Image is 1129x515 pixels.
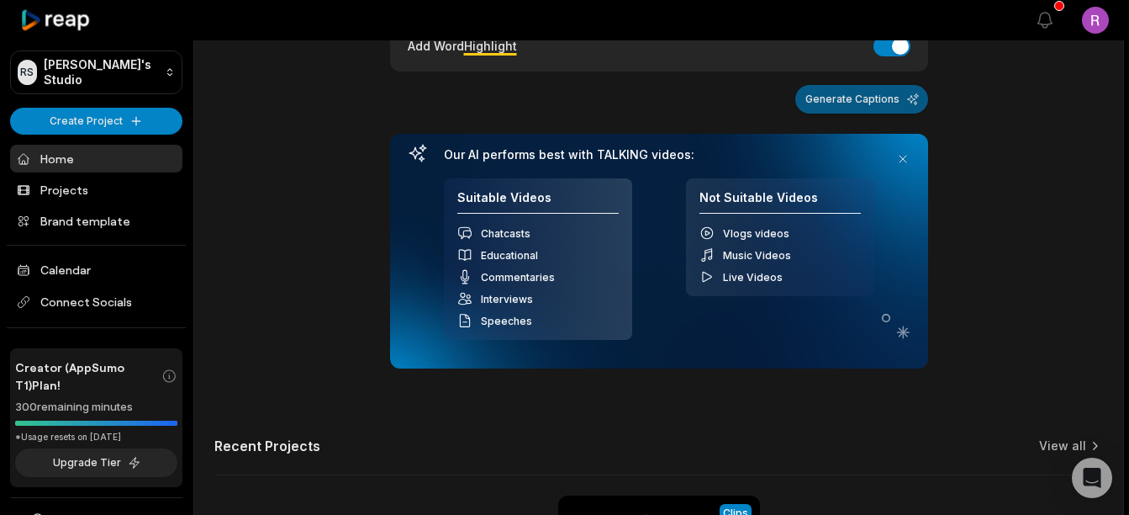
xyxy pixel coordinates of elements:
[15,399,177,416] div: 300 remaining minutes
[481,249,538,262] span: Educational
[15,358,161,394] span: Creator (AppSumo T1) Plan!
[795,85,928,114] button: Generate Captions
[723,271,783,284] span: Live Videos
[10,176,182,204] a: Projects
[10,145,182,173] a: Home
[1039,438,1086,454] a: View all
[723,249,791,262] span: Music Videos
[723,227,789,240] span: Vlogs videos
[10,287,182,317] span: Connect Socials
[15,449,177,477] button: Upgrade Tier
[444,147,874,162] h3: Our AI performs best with TALKING videos:
[10,256,182,284] a: Calendar
[481,293,533,305] span: Interviews
[481,315,532,327] span: Speeches
[18,60,37,85] div: RS
[699,190,861,215] h4: Not Suitable Videos
[457,190,619,215] h4: Suitable Videos
[44,57,158,88] p: [PERSON_NAME]'s Studio
[214,438,320,454] h2: Recent Projects
[15,431,177,443] div: *Usage resets on [DATE]
[481,271,555,284] span: Commentaries
[10,108,182,135] button: Create Project
[481,227,530,240] span: Chatcasts
[464,39,517,53] span: Highlight
[408,35,517,57] div: Add Word
[1072,458,1112,498] div: Open Intercom Messenger
[10,207,182,235] a: Brand template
